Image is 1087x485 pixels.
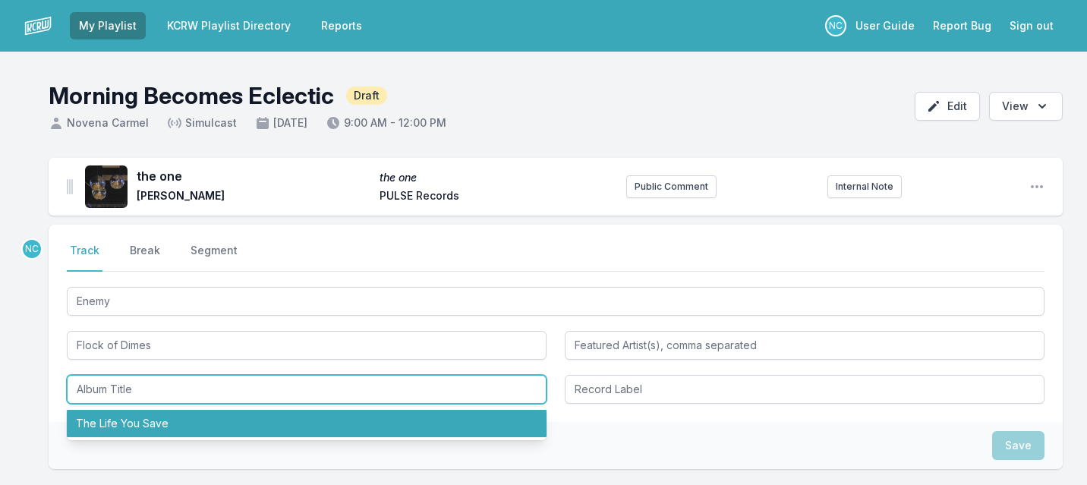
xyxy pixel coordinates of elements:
input: Track Title [67,287,1044,316]
a: My Playlist [70,12,146,39]
li: The Life You Save [67,410,547,437]
span: PULSE Records [380,188,613,206]
span: the one [380,170,613,185]
span: Draft [346,87,387,105]
input: Record Label [565,375,1044,404]
span: [DATE] [255,115,307,131]
button: Segment [187,243,241,272]
img: the one [85,165,128,208]
button: Edit [915,92,980,121]
span: Simulcast [167,115,237,131]
h1: Morning Becomes Eclectic [49,82,334,109]
span: 9:00 AM - 12:00 PM [326,115,446,131]
img: Drag Handle [67,179,73,194]
p: Novena Carmel [825,15,846,36]
span: [PERSON_NAME] [137,188,370,206]
button: Open options [989,92,1063,121]
a: Reports [312,12,371,39]
input: Album Title [67,375,547,404]
button: Open playlist item options [1029,179,1044,194]
input: Artist [67,331,547,360]
img: logo-white-87cec1fa9cbef997252546196dc51331.png [24,12,52,39]
a: User Guide [846,12,924,39]
button: Track [67,243,102,272]
button: Sign out [1000,12,1063,39]
a: KCRW Playlist Directory [158,12,300,39]
input: Featured Artist(s), comma separated [565,331,1044,360]
button: Public Comment [626,175,717,198]
button: Internal Note [827,175,902,198]
a: Report Bug [924,12,1000,39]
button: Save [992,431,1044,460]
span: the one [137,167,370,185]
p: Novena Carmel [21,238,43,260]
button: Break [127,243,163,272]
span: Novena Carmel [49,115,149,131]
